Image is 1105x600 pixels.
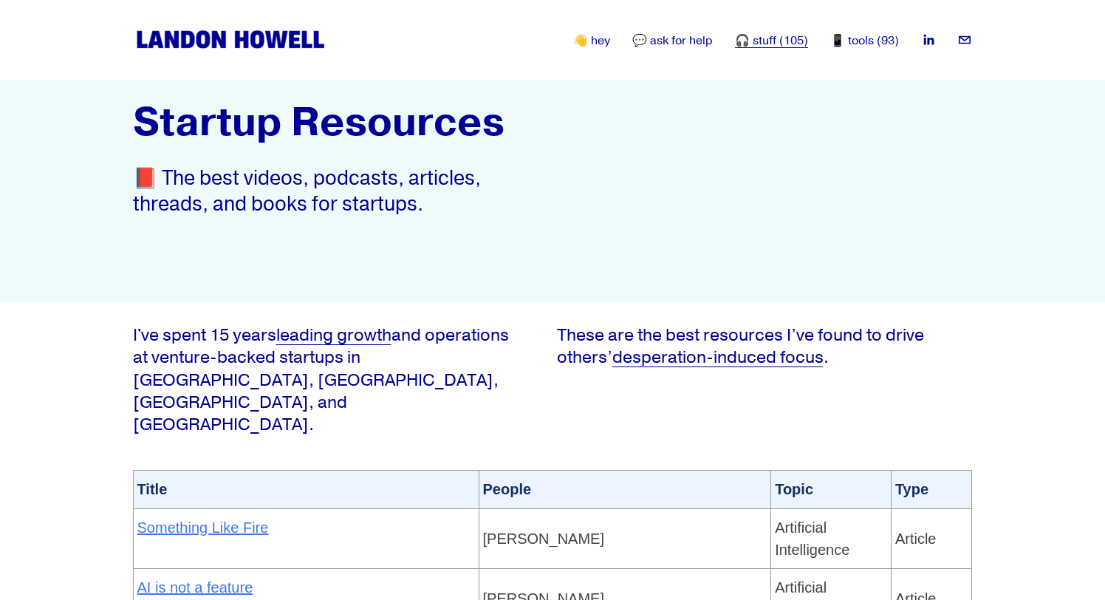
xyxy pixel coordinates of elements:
a: AI is not a feature [137,579,253,596]
span: Article [895,531,937,547]
span: Type [895,481,928,497]
span: Title [137,481,168,497]
a: landon.howell@gmail.com [957,33,972,47]
a: Something Like Fire [137,519,269,536]
span: Artificial Intelligence [775,519,849,558]
p: I've spent 15 years and operations at venture-backed startups in [GEOGRAPHIC_DATA], [GEOGRAPHIC_D... [133,324,513,436]
span: [PERSON_NAME] [483,531,604,547]
a: desperation-induced focus [612,347,824,368]
strong: Startup Resources [133,97,504,149]
a: 👋 hey [573,32,610,50]
p: These are the best resources I’ve found to drive others’ . [557,324,937,369]
a: 📱 tools (93) [830,32,899,50]
a: 🎧 stuff (105) [735,32,808,50]
p: 📕 The best videos, podcasts, articles, threads, and books for startups. [133,166,549,217]
img: Landon Howell [133,27,328,52]
a: LinkedIn [921,33,936,47]
a: 💬 ask for help [632,32,713,50]
span: Topic [775,481,813,497]
a: leading growth [276,324,391,346]
span: People [483,481,532,497]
